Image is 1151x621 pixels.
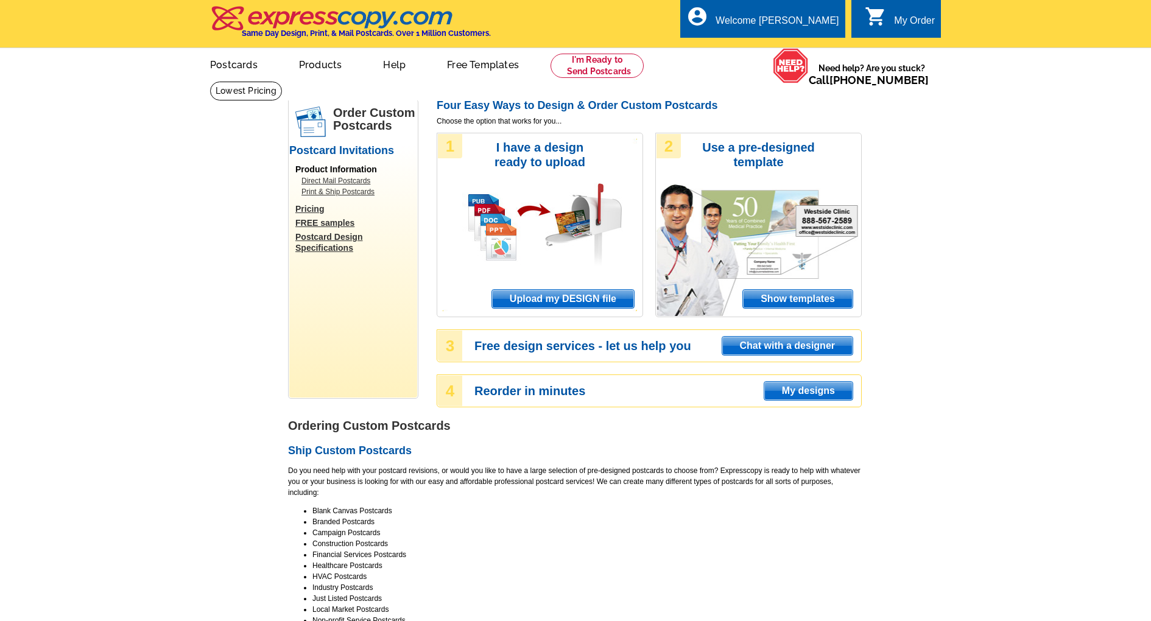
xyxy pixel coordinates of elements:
[301,175,411,186] a: Direct Mail Postcards
[742,289,853,309] a: Show templates
[301,186,411,197] a: Print & Ship Postcards
[295,231,417,253] a: Postcard Design Specifications
[210,15,491,38] a: Same Day Design, Print, & Mail Postcards. Over 1 Million Customers.
[280,49,362,78] a: Products
[773,48,809,83] img: help
[295,203,417,214] a: Pricing
[437,116,862,127] span: Choose the option that works for you...
[191,49,277,78] a: Postcards
[477,140,602,169] h3: I have a design ready to upload
[289,144,417,158] h2: Postcard Invitations
[865,13,935,29] a: shopping_cart My Order
[312,560,862,571] li: Healthcare Postcards
[722,336,853,356] a: Chat with a designer
[312,571,862,582] li: HVAC Postcards
[312,604,862,615] li: Local Market Postcards
[894,15,935,32] div: My Order
[491,289,635,309] a: Upload my DESIGN file
[716,15,839,32] div: Welcome [PERSON_NAME]
[312,505,862,516] li: Blank Canvas Postcards
[295,217,417,228] a: FREE samples
[656,134,681,158] div: 2
[312,538,862,549] li: Construction Postcards
[288,465,862,498] p: Do you need help with your postcard revisions, or would you like to have a large selection of pre...
[809,74,929,86] span: Call
[474,385,861,396] h3: Reorder in minutes
[312,582,862,593] li: Industry Postcards
[474,340,861,351] h3: Free design services - let us help you
[696,140,821,169] h3: Use a pre-designed template
[312,549,862,560] li: Financial Services Postcards
[312,516,862,527] li: Branded Postcards
[722,337,853,355] span: Chat with a designer
[437,99,862,113] h2: Four Easy Ways to Design & Order Custom Postcards
[764,382,853,400] span: My designs
[438,376,462,406] div: 4
[686,5,708,27] i: account_circle
[242,29,491,38] h4: Same Day Design, Print, & Mail Postcards. Over 1 Million Customers.
[492,290,634,308] span: Upload my DESIGN file
[312,527,862,538] li: Campaign Postcards
[312,593,862,604] li: Just Listed Postcards
[809,62,935,86] span: Need help? Are you stuck?
[333,107,417,132] h1: Order Custom Postcards
[288,444,862,458] h2: Ship Custom Postcards
[288,419,451,432] strong: Ordering Custom Postcards
[364,49,425,78] a: Help
[829,74,929,86] a: [PHONE_NUMBER]
[428,49,538,78] a: Free Templates
[295,107,326,137] img: postcards.png
[438,331,462,361] div: 3
[438,134,462,158] div: 1
[764,381,853,401] a: My designs
[865,5,887,27] i: shopping_cart
[295,164,377,174] span: Product Information
[743,290,853,308] span: Show templates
